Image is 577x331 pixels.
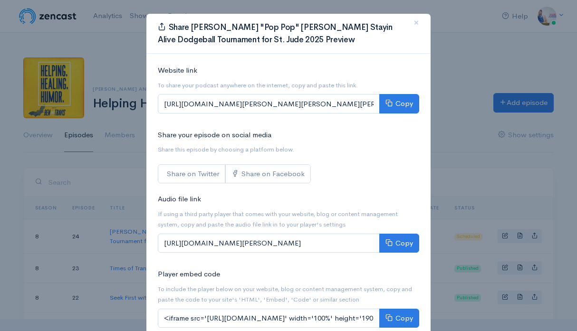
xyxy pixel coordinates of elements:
[225,164,311,184] a: Share on Facebook
[414,16,419,29] span: ×
[158,130,271,141] label: Share your episode on social media
[379,94,419,113] button: Copy
[158,65,197,76] label: Website link
[158,164,225,184] a: Share on Twitter
[379,309,419,328] button: Copy
[158,309,380,328] input: <iframe src='[URL][DOMAIN_NAME]' width='100%' height='190' frameborder='0' scrolling='no' seamles...
[379,234,419,253] button: Copy
[158,234,380,253] input: [URL][DOMAIN_NAME][PERSON_NAME]
[158,94,380,113] input: [URL][DOMAIN_NAME][PERSON_NAME][PERSON_NAME][PERSON_NAME]
[158,81,358,89] small: To share your podcast anywhere on the internet, copy and paste this link.
[158,22,393,45] span: Share [PERSON_NAME] "Pop Pop" [PERSON_NAME] Stayin Alive Dodgeball Tournament for St. Jude 2025 P...
[158,164,311,184] div: Social sharing links
[158,145,294,153] small: Share this episode by choosing a platform below.
[402,10,431,36] button: Close
[158,210,398,229] small: If using a third party player that comes with your website, blog or content management system, co...
[158,194,201,205] label: Audio file link
[158,285,412,304] small: To include the player below on your website, blog or content management system, copy and paste th...
[158,269,220,280] label: Player embed code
